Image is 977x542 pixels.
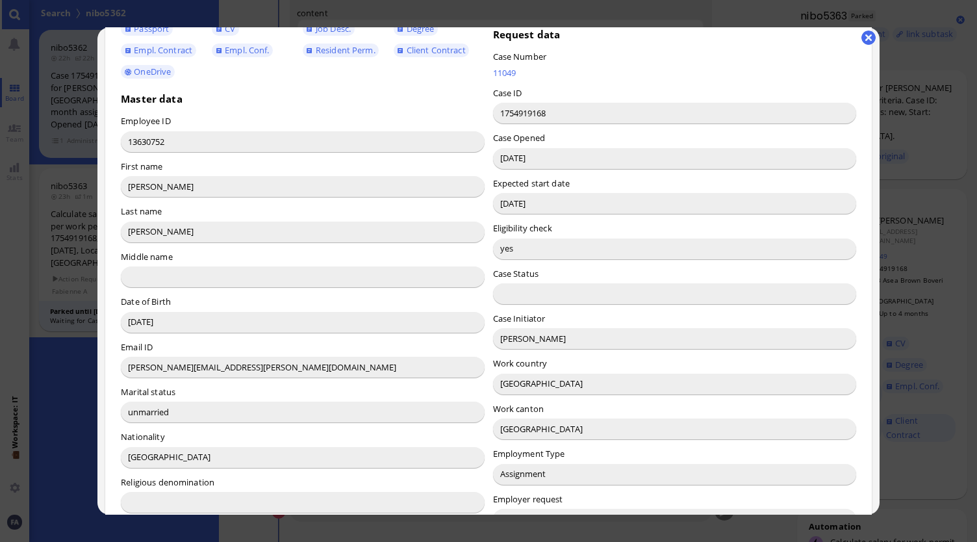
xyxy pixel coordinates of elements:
label: Eligibility check [493,222,552,234]
label: Religious denomination [121,476,214,488]
label: Case Status [493,268,539,279]
span: Degree [407,23,435,34]
span: Job Desc. [316,23,351,34]
a: Empl. Conf. [212,44,273,58]
a: Empl. Contract [121,44,196,58]
span: Client Contract [407,44,466,56]
span: CV [225,23,235,34]
label: Date of Birth [121,296,171,307]
p: I hope this message finds you well. I'm writing to let you know that your requested salary calcul... [10,36,395,66]
label: Employee ID [121,115,170,127]
a: 11049 [493,67,720,79]
p: Best regards, BlueLake Legal [STREET_ADDRESS] [10,199,395,242]
span: Resident Perm. [316,44,375,56]
a: CV [212,22,239,36]
label: Middle name [121,251,172,263]
label: Expected start date [493,177,570,189]
label: Case Number [493,51,546,62]
label: Employment Type [493,448,565,459]
label: Email ID [121,341,153,353]
span: Empl. Conf. [225,44,269,56]
span: Empl. Contract [134,44,192,56]
a: Passport [121,22,173,36]
p: Dear , [10,13,395,27]
span: Passport [134,23,169,34]
label: Work canton [493,403,544,415]
label: Case Opened [493,132,545,144]
h3: Master data [121,92,484,105]
label: Case ID [493,87,522,99]
p: No issues were found during the validation process. The work permit application appears to be in ... [10,136,395,166]
label: Work country [493,357,548,369]
p: If you have any questions or need further assistance, please let me know. [10,175,395,189]
p: The p25 monthly salary for 40.0 hours per week in [GEOGRAPHIC_DATA] ([GEOGRAPHIC_DATA]) is (Lohnb... [10,75,395,104]
a: Client Contract [394,44,470,58]
a: Job Desc. [303,22,355,36]
label: Marital status [121,386,175,398]
a: Resident Perm. [303,44,379,58]
a: OneDrive [121,65,175,79]
label: Nationality [121,431,164,443]
strong: 9231 CHF [120,92,162,102]
a: Degree [394,22,438,36]
strong: Heads-up: [10,115,55,125]
label: Employer request [493,493,563,505]
label: Case Initiator [493,313,546,324]
label: Last name [121,205,162,217]
label: First name [121,161,162,172]
h3: Request data [493,28,856,41]
body: Rich Text Area. Press ALT-0 for help. [10,13,395,269]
